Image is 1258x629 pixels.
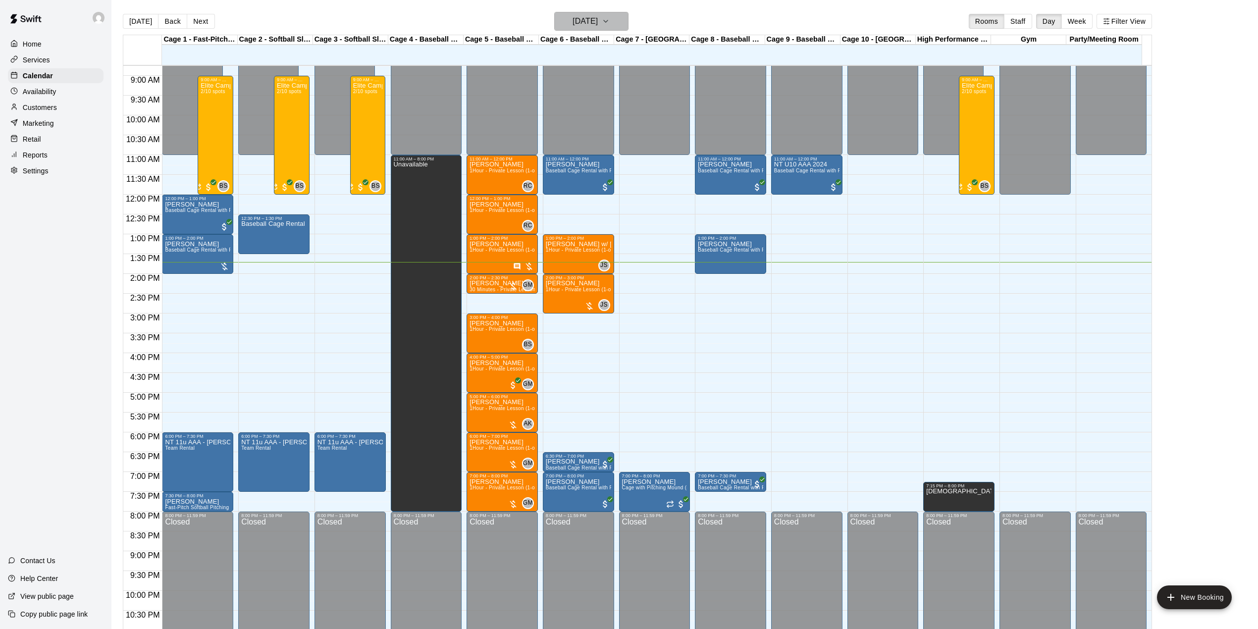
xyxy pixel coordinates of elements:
[467,432,538,472] div: 6:00 PM – 7:00 PM: Cameron Brock
[123,195,162,203] span: 12:00 PM
[965,182,975,192] span: All customers have paid
[8,37,104,52] div: Home
[470,473,535,478] div: 7:00 PM – 8:00 PM
[546,485,702,490] span: Baseball Cage Rental with Pitching Machine (4 People Maximum!)
[217,180,229,192] div: Baseline Staff
[614,35,689,45] div: Cage 7 - [GEOGRAPHIC_DATA]
[962,89,986,94] span: 2/10 spots filled
[123,611,162,619] span: 10:30 PM
[128,274,162,282] span: 2:00 PM
[470,366,544,371] span: 1Hour - Private Lesson (1-on-1)
[969,14,1004,29] button: Rooms
[219,222,229,232] span: All customers have paid
[391,155,462,512] div: 11:00 AM – 8:00 PM: Unavailable
[158,14,187,29] button: Back
[277,77,307,82] div: 9:00 AM – 12:00 PM
[1036,14,1062,29] button: Day
[20,556,55,566] p: Contact Us
[8,132,104,147] a: Retail
[128,314,162,322] span: 3:00 PM
[546,465,702,471] span: Baseball Cage Rental with Pitching Machine (4 People Maximum!)
[128,333,162,342] span: 3:30 PM
[23,55,50,65] p: Services
[219,181,228,191] span: BS
[128,531,162,540] span: 8:30 PM
[124,115,162,124] span: 10:00 AM
[8,148,104,162] div: Reports
[695,234,766,274] div: 1:00 PM – 2:00 PM: Alessandro
[8,100,104,115] a: Customers
[619,472,690,512] div: 7:00 PM – 8:00 PM: Cage with Pitching Mound (4 People Maximum!)
[526,180,534,192] span: Raf Choudhury
[546,275,611,280] div: 2:00 PM – 3:00 PM
[20,574,58,583] p: Help Center
[91,8,111,28] div: Joe Florio
[926,513,992,518] div: 8:00 PM – 11:59 PM
[356,182,366,192] span: All customers have paid
[526,279,534,291] span: Gabe Manalo
[241,445,271,451] span: Team Rental
[513,262,521,270] svg: Has notes
[162,432,233,492] div: 6:00 PM – 7:30 PM: NT 11u AAA - Adam Koffman
[622,473,687,478] div: 7:00 PM – 8:00 PM
[128,234,162,243] span: 1:00 PM
[850,513,916,518] div: 8:00 PM – 11:59 PM
[187,14,214,29] button: Next
[470,434,535,439] div: 6:00 PM – 7:00 PM
[128,551,162,560] span: 9:00 PM
[165,513,230,518] div: 8:00 PM – 11:59 PM
[162,35,237,45] div: Cage 1 - Fast-Pitch Machine and Automatic Baseball Hack Attack Pitching Machine
[774,513,839,518] div: 8:00 PM – 11:59 PM
[522,418,534,430] div: Adam Koffman
[573,14,598,28] h6: [DATE]
[1002,513,1068,518] div: 8:00 PM – 11:59 PM
[600,261,608,270] span: JS
[983,180,991,192] span: Baseline Staff
[23,39,42,49] p: Home
[470,275,535,280] div: 2:00 PM – 2:30 PM
[128,96,162,104] span: 9:30 AM
[622,513,687,518] div: 8:00 PM – 11:59 PM
[600,460,610,470] span: All customers have paid
[470,485,544,490] span: 1Hour - Private Lesson (1-on-1)
[698,168,854,173] span: Baseball Cage Rental with Pitching Machine (4 People Maximum!)
[371,181,380,191] span: BS
[543,472,614,512] div: 7:00 PM – 8:00 PM: Jianhui Li
[829,182,839,192] span: All customers have paid
[238,35,313,45] div: Cage 2 - Softball Slo-pitch Iron [PERSON_NAME] & Hack Attack Baseball Pitching Machine
[317,445,347,451] span: Team Rental
[840,35,916,45] div: Cage 10 - [GEOGRAPHIC_DATA]
[470,168,544,173] span: 1Hour - Private Lesson (1-on-1)
[522,180,534,192] div: Raf Choudhury
[128,413,162,421] span: 5:30 PM
[241,513,307,518] div: 8:00 PM – 11:59 PM
[467,353,538,393] div: 4:00 PM – 5:00 PM: Luca Carullo
[165,196,230,201] div: 12:00 PM – 1:00 PM
[8,52,104,67] a: Services
[128,353,162,362] span: 4:00 PM
[602,260,610,271] span: Jeremias Sucre
[394,513,459,518] div: 8:00 PM – 11:59 PM
[8,84,104,99] a: Availability
[524,419,532,429] span: AK
[123,591,162,599] span: 10:00 PM
[123,14,158,29] button: [DATE]
[698,247,854,253] span: Baseball Cage Rental with Pitching Machine (4 People Maximum!)
[467,393,538,432] div: 5:00 PM – 6:00 PM: 1Hour - Private Lesson (1-on-1)
[524,340,532,350] span: BS
[522,279,534,291] div: Gabe Manalo
[124,175,162,183] span: 11:30 AM
[350,76,386,195] div: 9:00 AM – 12:00 PM: Elite Camp -half day
[314,432,386,492] div: 6:00 PM – 7:30 PM: NT 11u AAA - Adam Koffman
[162,492,233,512] div: 7:30 PM – 8:00 PM: hemant singh
[916,35,991,45] div: High Performance Lane
[622,485,735,490] span: Cage with Pitching Mound (4 People Maximum!)
[979,180,991,192] div: Baseline Staff
[524,181,532,191] span: RC
[470,406,544,411] span: 1Hour - Private Lesson (1-on-1)
[959,76,995,195] div: 9:00 AM – 12:00 PM: Elite Camp -half day
[23,71,53,81] p: Calendar
[546,473,611,478] div: 7:00 PM – 8:00 PM
[128,472,162,480] span: 7:00 PM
